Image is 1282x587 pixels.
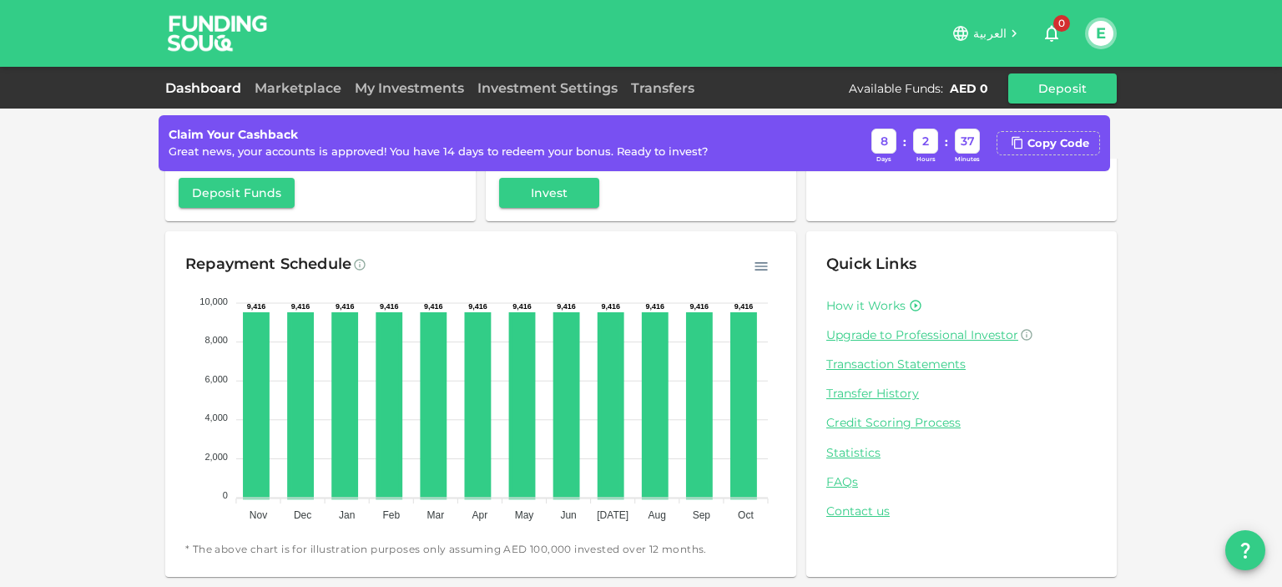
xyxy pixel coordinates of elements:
[826,357,1097,372] a: Transaction Statements
[913,129,938,154] div: 2
[903,134,906,151] div: :
[973,26,1007,41] span: العربية
[826,445,1097,461] a: Statistics
[955,129,980,154] div: 37
[950,80,988,97] div: AED 0
[826,327,1018,342] span: Upgrade to Professional Investor
[826,415,1097,431] a: Credit Scoring Process
[1088,21,1113,46] button: E
[693,509,711,520] tspan: Sep
[1053,15,1070,32] span: 0
[426,509,444,520] tspan: Mar
[560,509,576,520] tspan: Jun
[199,296,228,306] tspan: 10,000
[624,80,701,96] a: Transfers
[955,155,980,164] div: Minutes
[826,298,906,314] a: How it Works
[294,509,311,520] tspan: Dec
[738,509,754,520] tspan: Oct
[223,490,228,500] tspan: 0
[945,134,948,151] div: :
[169,127,298,142] span: Claim Your Cashback
[871,155,896,164] div: Days
[849,80,943,97] div: Available Funds :
[649,509,666,520] tspan: Aug
[499,178,599,208] button: Invest
[1035,17,1068,50] button: 0
[597,509,628,520] tspan: [DATE]
[169,144,708,160] div: Great news, your accounts is approved! You have 14 days to redeem your bonus. Ready to invest?
[339,509,355,520] tspan: Jan
[826,474,1097,490] a: FAQs
[472,509,488,520] tspan: Apr
[1225,530,1265,570] button: question
[165,80,248,96] a: Dashboard
[204,412,228,423] tspan: 4,000
[204,451,228,461] tspan: 2,000
[248,80,348,96] a: Marketplace
[826,504,1097,519] a: Contact us
[826,327,1097,343] a: Upgrade to Professional Investor
[185,251,351,278] div: Repayment Schedule
[515,509,534,520] tspan: May
[250,509,267,520] tspan: Nov
[871,129,896,154] div: 8
[471,80,624,96] a: Investment Settings
[204,373,228,383] tspan: 6,000
[1027,135,1089,152] div: Copy Code
[382,509,400,520] tspan: Feb
[826,255,916,273] span: Quick Links
[204,335,228,345] tspan: 8,000
[913,155,938,164] div: Hours
[1008,73,1117,104] button: Deposit
[179,178,295,208] button: Deposit Funds
[185,541,776,558] span: * The above chart is for illustration purposes only assuming AED 100,000 invested over 12 months.
[826,386,1097,402] a: Transfer History
[348,80,471,96] a: My Investments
